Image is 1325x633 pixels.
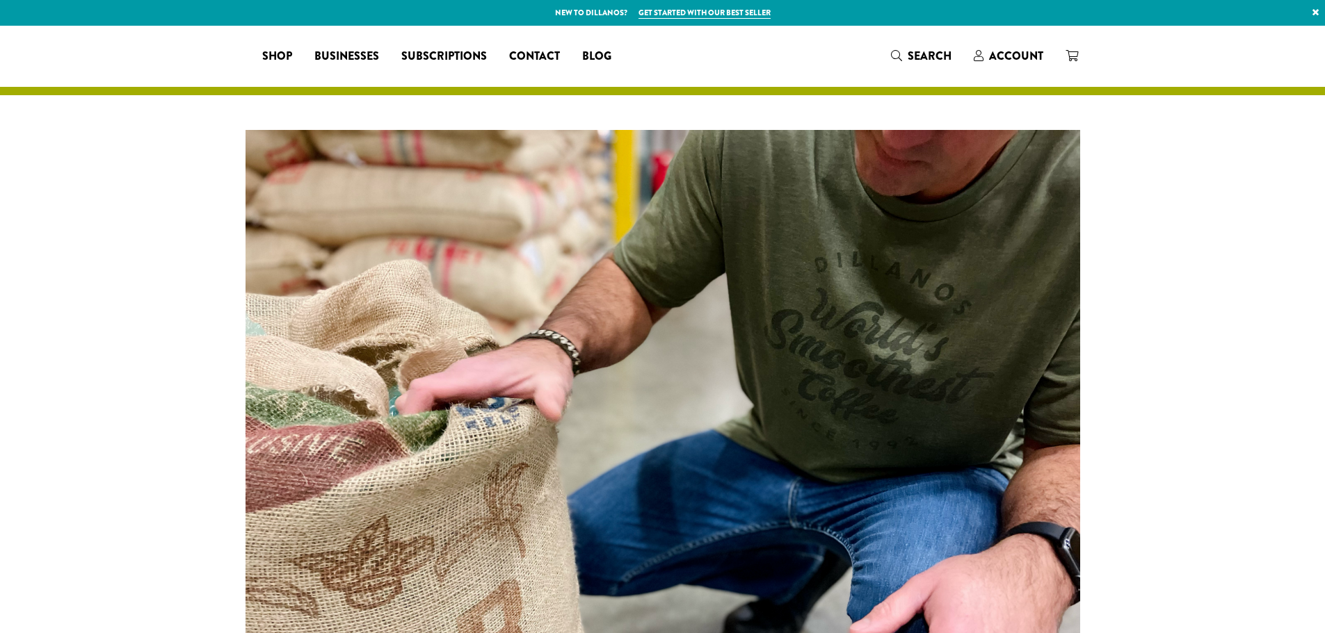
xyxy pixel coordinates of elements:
[908,48,951,64] span: Search
[251,45,303,67] a: Shop
[880,44,963,67] a: Search
[639,7,771,19] a: Get started with our best seller
[582,48,611,65] span: Blog
[509,48,560,65] span: Contact
[989,48,1043,64] span: Account
[262,48,292,65] span: Shop
[401,48,487,65] span: Subscriptions
[314,48,379,65] span: Businesses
